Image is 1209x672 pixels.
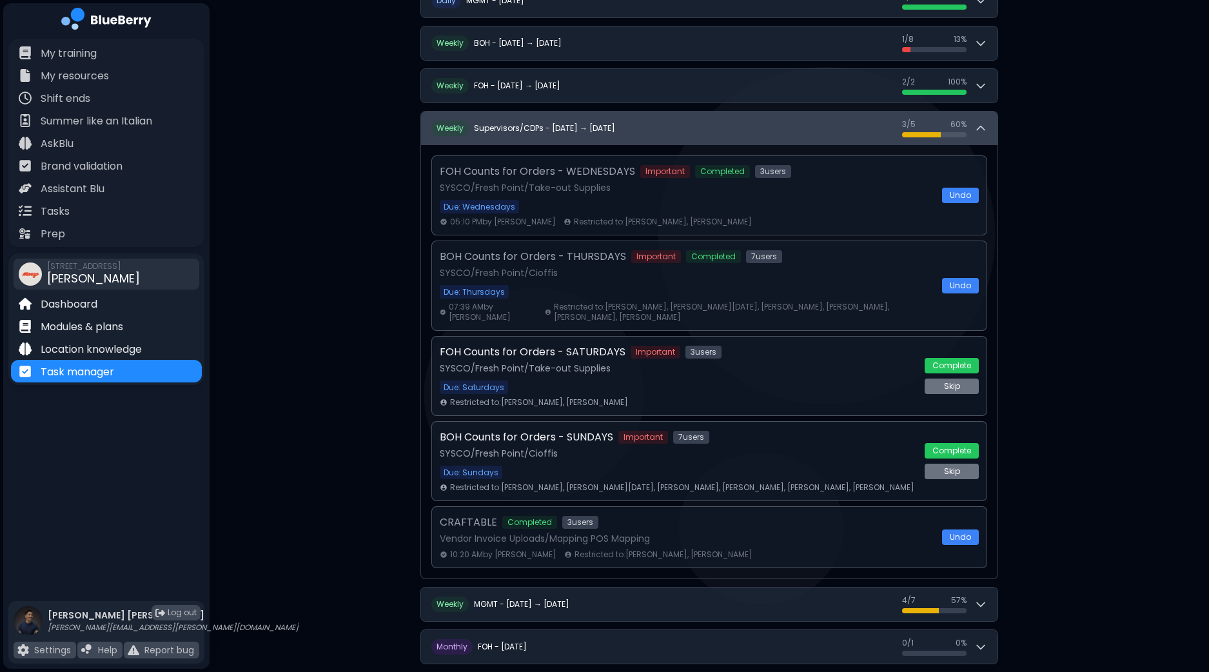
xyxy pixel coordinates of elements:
span: 2 / 2 [902,77,915,87]
p: Tasks [41,204,70,219]
span: 4 / 7 [902,595,916,606]
span: eekly [444,123,464,133]
span: 7 user s [673,431,709,444]
p: Shift ends [41,91,90,106]
p: SYSCO/Fresh Point/Take-out Supplies [440,362,917,374]
h2: Supervisors/CDPs - [DATE] → [DATE] [474,123,615,133]
span: 13 % [954,34,967,44]
p: My resources [41,68,109,84]
img: file icon [81,644,93,656]
span: 3 / 5 [902,119,916,130]
img: file icon [19,46,32,59]
span: 3 user s [562,516,598,529]
p: Location knowledge [41,342,142,357]
p: Modules & plans [41,319,123,335]
p: Assistant Blu [41,181,104,197]
button: Undo [942,278,979,293]
p: BOH Counts for Orders - THURSDAYS [440,249,626,264]
span: Due: Wednesdays [440,200,519,213]
p: Prep [41,226,65,242]
img: file icon [19,342,32,355]
span: Restricted to: [PERSON_NAME], [PERSON_NAME] [575,549,752,560]
img: file icon [19,227,32,240]
p: SYSCO/Fresh Point/Cioffis [440,448,917,459]
p: AskBlu [41,136,74,152]
span: eekly [444,80,464,91]
img: profile photo [14,606,43,648]
span: 05:10 PM by [PERSON_NAME] [450,217,556,227]
img: file icon [128,644,139,656]
span: Important [631,346,680,359]
span: Completed [686,250,741,263]
span: Completed [695,165,750,178]
span: Important [618,431,668,444]
button: MonthlyFOH - [DATE]0/10% [421,630,998,664]
span: Completed [502,516,557,529]
button: WeeklySupervisors/CDPs - [DATE] → [DATE]3/560% [421,112,998,145]
p: SYSCO/Fresh Point/Take-out Supplies [440,182,934,193]
h2: FOH - [DATE] [478,642,527,652]
span: 3 user s [685,346,722,359]
span: Important [631,250,681,263]
span: M [431,639,473,655]
span: W [431,35,469,51]
img: file icon [19,114,32,127]
span: Restricted to: [PERSON_NAME], [PERSON_NAME] [450,397,628,408]
p: Help [98,644,117,656]
img: file icon [19,69,32,82]
button: Complete [925,358,979,373]
button: WeeklyFOH - [DATE] → [DATE]2/2100% [421,69,998,103]
img: file icon [19,320,32,333]
img: file icon [17,644,29,656]
button: Undo [942,529,979,545]
span: Due: Saturdays [440,380,508,394]
p: Report bug [144,644,194,656]
p: CRAFTABLE [440,515,497,530]
span: 57 % [951,595,967,606]
p: FOH Counts for Orders - WEDNESDAYS [440,164,635,179]
p: [PERSON_NAME] [PERSON_NAME] [48,609,299,621]
span: Restricted to: [PERSON_NAME], [PERSON_NAME] [574,217,752,227]
img: file icon [19,204,32,217]
span: 07:39 AM by [PERSON_NAME] [449,302,537,322]
h2: BOH - [DATE] → [DATE] [474,38,562,48]
span: onthly [443,641,467,652]
img: file icon [19,182,32,195]
img: file icon [19,159,32,172]
img: file icon [19,137,32,150]
span: 0 % [956,638,967,648]
p: Task manager [41,364,114,380]
button: Skip [925,379,979,394]
p: [PERSON_NAME][EMAIL_ADDRESS][PERSON_NAME][DOMAIN_NAME] [48,622,299,633]
span: Due: Thursdays [440,285,509,299]
h2: MGMT - [DATE] → [DATE] [474,599,569,609]
span: W [431,78,469,94]
p: My training [41,46,97,61]
button: Complete [925,443,979,459]
span: 7 user s [746,250,782,263]
span: W [431,121,469,136]
button: WeeklyBOH - [DATE] → [DATE]1/813% [421,26,998,60]
p: BOH Counts for Orders - SUNDAYS [440,430,613,445]
span: 60 % [950,119,967,130]
span: eekly [444,598,464,609]
span: Due: Sundays [440,466,502,479]
span: Restricted to: [PERSON_NAME], [PERSON_NAME][DATE], [PERSON_NAME], [PERSON_NAME], [PERSON_NAME], [... [554,302,934,322]
span: 0 / 1 [902,638,914,648]
span: 100 % [948,77,967,87]
h2: FOH - [DATE] → [DATE] [474,81,560,91]
button: WeeklyMGMT - [DATE] → [DATE]4/757% [421,588,998,621]
span: 10:20 AM by [PERSON_NAME] [450,549,556,560]
button: Skip [925,464,979,479]
span: 3 user s [755,165,791,178]
span: Restricted to: [PERSON_NAME], [PERSON_NAME][DATE], [PERSON_NAME], [PERSON_NAME], [PERSON_NAME], [... [450,482,914,493]
p: FOH Counts for Orders - SATURDAYS [440,344,625,360]
p: SYSCO/Fresh Point/Cioffis [440,267,934,279]
span: Log out [168,608,197,618]
img: file icon [19,92,32,104]
p: Settings [34,644,71,656]
span: [STREET_ADDRESS] [47,261,140,272]
span: Important [640,165,690,178]
p: Summer like an Italian [41,114,152,129]
img: file icon [19,365,32,378]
